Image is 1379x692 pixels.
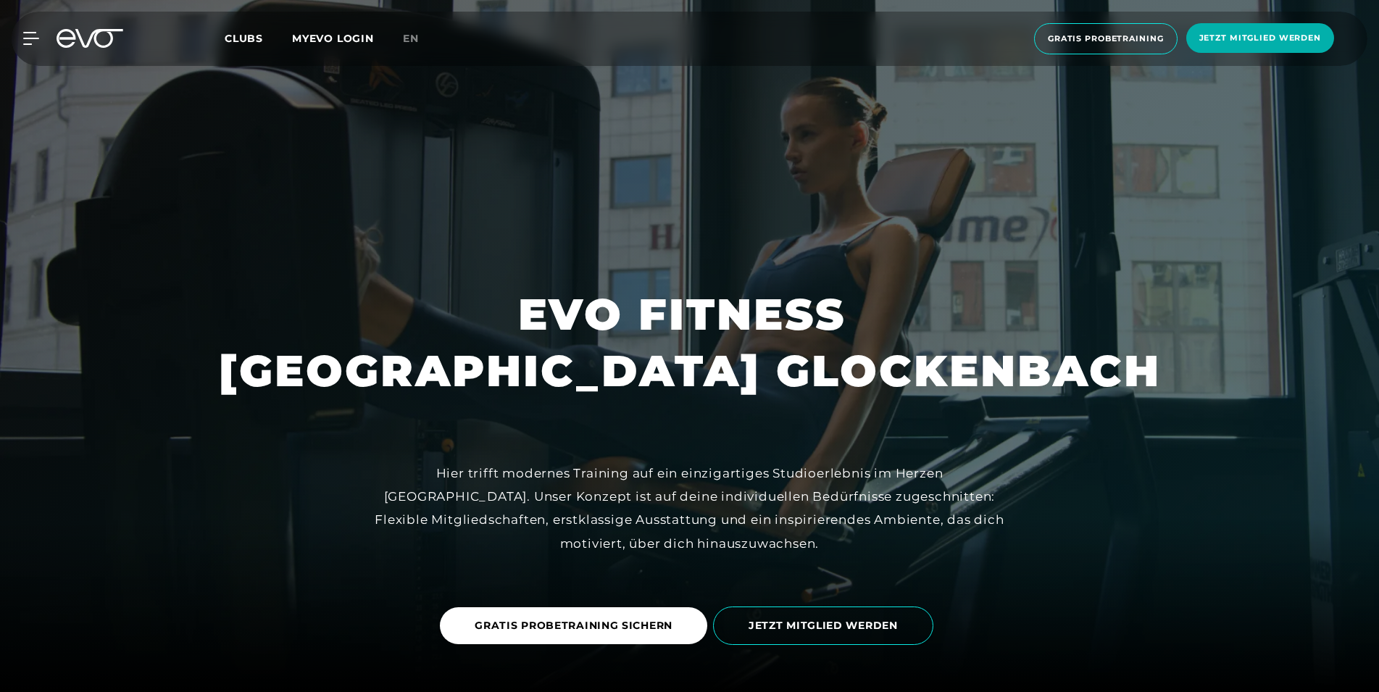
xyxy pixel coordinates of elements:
a: Gratis Probetraining [1030,23,1182,54]
span: JETZT MITGLIED WERDEN [749,618,898,633]
a: Clubs [225,31,292,45]
a: GRATIS PROBETRAINING SICHERN [440,596,713,655]
span: Jetzt Mitglied werden [1199,32,1321,44]
span: en [403,32,419,45]
a: en [403,30,436,47]
span: GRATIS PROBETRAINING SICHERN [475,618,672,633]
span: Gratis Probetraining [1048,33,1164,45]
a: JETZT MITGLIED WERDEN [713,596,939,656]
span: Clubs [225,32,263,45]
a: Jetzt Mitglied werden [1182,23,1338,54]
div: Hier trifft modernes Training auf ein einzigartiges Studioerlebnis im Herzen [GEOGRAPHIC_DATA]. U... [364,462,1016,555]
a: MYEVO LOGIN [292,32,374,45]
h1: EVO FITNESS [GEOGRAPHIC_DATA] GLOCKENBACH [219,286,1161,399]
